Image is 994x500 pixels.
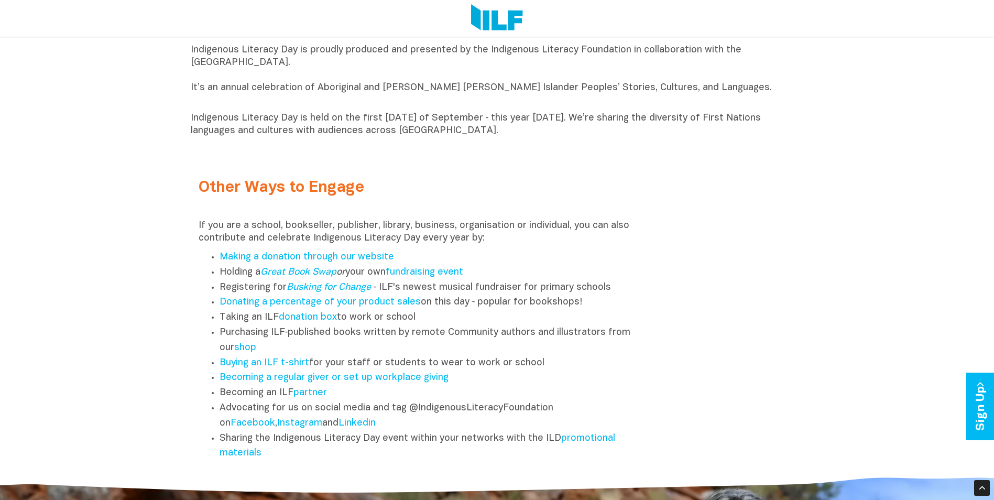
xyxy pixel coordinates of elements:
div: Scroll Back to Top [974,480,990,496]
a: Donating a percentage of your product sales [220,298,421,307]
em: or [260,268,345,277]
h2: Other Ways to Engage [199,179,643,197]
li: Becoming an ILF [220,386,643,401]
a: Facebook [231,419,275,428]
a: partner [293,388,327,397]
a: fundraising event [386,268,463,277]
li: for your staff or students to wear to work or school [220,356,643,371]
a: shop [234,343,256,352]
li: Sharing the Indigenous Literacy Day event within your networks with the ILD [220,431,643,462]
a: Busking for Change [287,283,371,292]
a: Great Book Swap [260,268,336,277]
li: Registering for ‑ ILF's newest musical fundraiser for primary schools [220,280,643,296]
p: If you are a school, bookseller, publisher, library, business, organisation or individual, you ca... [199,220,643,245]
img: Logo [471,4,523,32]
li: Purchasing ILF‑published books written by remote Community authors and illustrators from our [220,325,643,356]
li: Holding a your own [220,265,643,280]
a: Buying an ILF t-shirt [220,358,309,367]
p: Indigenous Literacy Day is proudly produced and presented by the Indigenous Literacy Foundation i... [191,44,804,107]
a: donation box [279,313,337,322]
p: Indigenous Literacy Day is held on the first [DATE] of September ‑ this year [DATE]. We’re sharin... [191,112,804,137]
a: Linkedin [338,419,376,428]
a: Instagram [277,419,322,428]
a: Becoming a regular giver or set up workplace giving [220,373,449,382]
a: Making a donation through our website [220,253,394,262]
li: on this day ‑ popular for bookshops! [220,295,643,310]
li: Taking an ILF to work or school [220,310,643,325]
li: Advocating for us on social media and tag @IndigenousLiteracyFoundation on , and [220,401,643,431]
